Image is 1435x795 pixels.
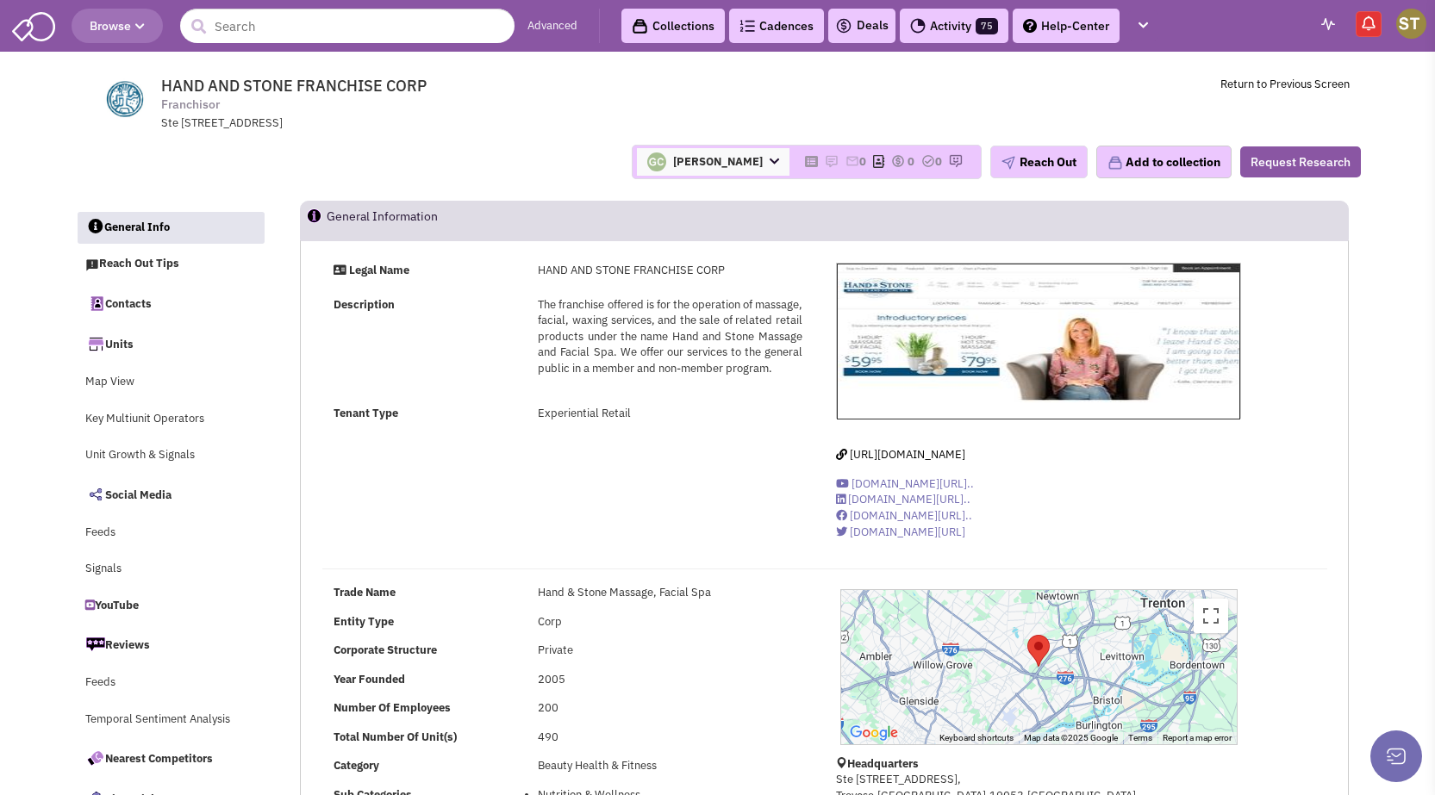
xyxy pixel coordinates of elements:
[327,202,438,239] h2: General Information
[527,758,813,774] div: Beauty Health & Fitness
[845,722,902,744] img: Google
[334,758,379,773] b: Category
[1027,635,1050,667] div: HAND AND STONE FRANCHISE CORP
[527,700,813,717] div: 200
[334,730,457,744] b: Total Number Of Unit(s)
[935,154,942,169] span: 0
[1013,9,1120,43] a: Help-Center
[334,297,395,312] strong: Description
[729,9,824,43] a: Cadences
[334,700,451,715] b: Number Of Employees
[77,476,265,512] a: Social Media
[538,297,802,376] span: The franchise offered is for the operation of massage, facial, waxing services, and the sale of r...
[77,326,265,362] a: Units
[739,20,755,32] img: Cadences_logo.png
[527,614,813,630] div: Corp
[848,492,970,506] span: [DOMAIN_NAME][URL]..
[90,18,145,34] span: Browse
[77,553,265,586] a: Signals
[77,248,265,281] a: Reach Out Tips
[527,406,813,422] div: Experiential Retail
[976,18,998,34] span: 75
[77,667,265,699] a: Feeds
[850,525,965,539] span: [DOMAIN_NAME][URL]
[334,406,398,420] strong: Tenant Type
[836,492,970,506] a: [DOMAIN_NAME][URL]..
[77,439,265,472] a: Unit Growth & Signals
[77,403,265,436] a: Key Multiunit Operators
[12,9,55,41] img: SmartAdmin
[527,643,813,659] div: Private
[891,154,905,168] img: icon-dealamount.png
[859,154,866,169] span: 0
[1240,146,1361,177] button: Request Research
[72,9,163,43] button: Browse
[835,16,889,36] a: Deals
[77,590,265,623] a: YouTube
[1024,733,1118,742] span: Map data ©2025 Google
[161,96,220,114] span: Franchisor
[1396,9,1426,39] img: Shary Thur
[836,508,972,523] a: [DOMAIN_NAME][URL]..
[161,115,611,132] div: Ste [STREET_ADDRESS]
[1096,146,1232,178] button: Add to collection
[637,148,789,176] span: [PERSON_NAME]
[77,366,265,399] a: Map View
[632,18,648,34] img: icon-collection-lavender-black.svg
[949,154,963,168] img: research-icon.png
[78,212,265,245] a: General Info
[77,626,265,662] a: Reviews
[900,9,1008,43] a: Activity75
[527,585,813,601] div: Hand & Stone Massage, Facial Spa
[77,517,265,550] a: Feeds
[527,730,813,746] div: 490
[845,722,902,744] a: Open this area in Google Maps (opens a new window)
[825,154,839,168] img: icon-note.png
[835,16,852,36] img: icon-deals.svg
[836,476,974,491] a: [DOMAIN_NAME][URL]..
[1001,156,1015,170] img: plane.png
[1128,733,1152,742] a: Terms (opens in new tab)
[850,447,965,462] span: [URL][DOMAIN_NAME]
[77,285,265,321] a: Contacts
[334,614,394,629] b: Entity Type
[77,740,265,776] a: Nearest Competitors
[1220,77,1350,91] a: Return to Previous Screen
[527,18,577,34] a: Advanced
[527,672,813,688] div: 2005
[921,154,935,168] img: TaskCount.png
[852,476,974,491] span: [DOMAIN_NAME][URL]..
[77,704,265,736] a: Temporal Sentiment Analysis
[161,76,427,96] span: HAND AND STONE FRANCHISE CORP
[836,447,965,462] a: [URL][DOMAIN_NAME]
[349,263,409,277] strong: Legal Name
[939,732,1014,744] button: Keyboard shortcuts
[621,9,725,43] a: Collections
[647,152,666,171] img: 4gsb4SvoTEGolcWcxLFjKw.png
[1023,19,1037,33] img: help.png
[908,154,914,169] span: 0
[1107,155,1123,171] img: icon-collection-lavender.png
[334,585,396,599] b: Trade Name
[334,643,437,657] b: Corporate Structure
[850,508,972,523] span: [DOMAIN_NAME][URL]..
[180,9,515,43] input: Search
[527,263,813,279] div: HAND AND STONE FRANCHISE CORP
[990,146,1088,178] button: Reach Out
[910,18,926,34] img: Activity.png
[1194,599,1228,633] button: Toggle fullscreen view
[836,525,965,539] a: [DOMAIN_NAME][URL]
[837,264,1240,419] img: HAND AND STONE FRANCHISE CORP
[334,672,405,686] b: Year Founded
[845,154,859,168] img: icon-email-active-16.png
[847,756,919,771] b: Headquarters
[1163,733,1232,742] a: Report a map error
